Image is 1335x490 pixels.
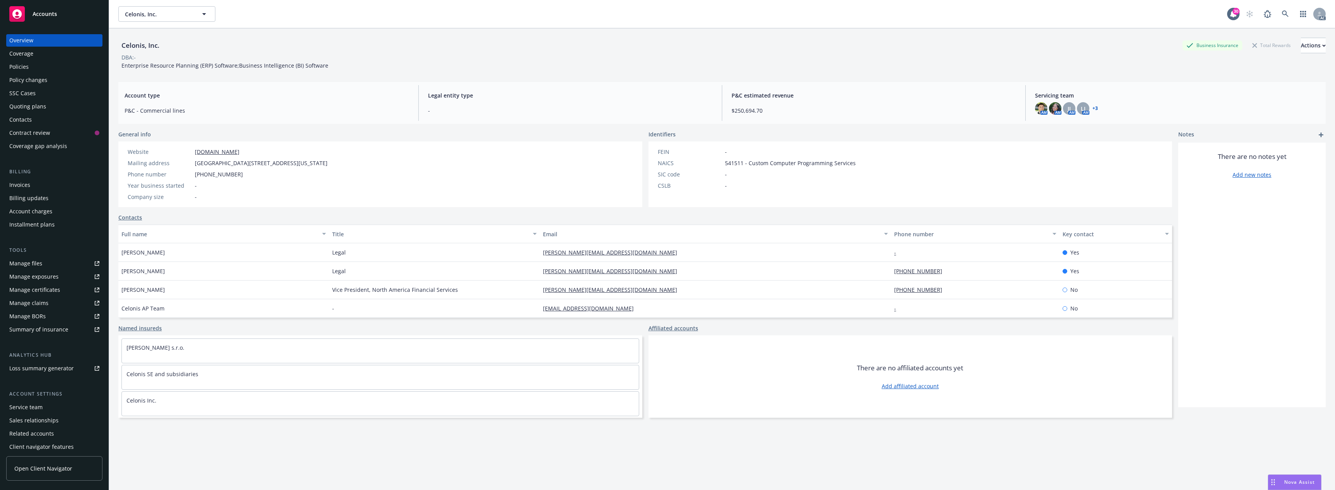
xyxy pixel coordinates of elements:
[9,127,50,139] div: Contract review
[1068,105,1071,113] span: JJ
[6,74,102,86] a: Policy changes
[121,267,165,275] span: [PERSON_NAME]
[121,304,165,312] span: Celonis AP Team
[9,205,52,218] div: Account charges
[6,323,102,336] a: Summary of insurance
[6,61,102,73] a: Policies
[6,427,102,440] a: Related accounts
[543,230,879,238] div: Email
[732,106,1016,115] span: $250,694.70
[195,193,197,201] span: -
[9,74,47,86] div: Policy changes
[125,10,192,18] span: Celonis, Inc.
[6,284,102,296] a: Manage certificates
[9,87,36,99] div: SSC Cases
[1268,475,1278,490] div: Drag to move
[1081,105,1085,113] span: LI
[658,181,722,190] div: CSLB
[127,344,184,351] a: [PERSON_NAME] s.r.o.
[9,192,49,204] div: Billing updates
[6,168,102,176] div: Billing
[9,113,32,126] div: Contacts
[128,181,192,190] div: Year business started
[9,270,59,283] div: Manage exposures
[195,181,197,190] span: -
[33,11,57,17] span: Accounts
[6,127,102,139] a: Contract review
[648,130,676,138] span: Identifiers
[121,248,165,256] span: [PERSON_NAME]
[658,148,722,156] div: FEIN
[6,113,102,126] a: Contacts
[9,284,60,296] div: Manage certificates
[9,179,30,191] div: Invoices
[118,225,329,243] button: Full name
[1063,230,1160,238] div: Key contact
[725,181,727,190] span: -
[6,297,102,309] a: Manage claims
[9,218,55,231] div: Installment plans
[6,310,102,323] a: Manage BORs
[6,414,102,427] a: Sales relationships
[127,370,198,378] a: Celonis SE and subsidiaries
[6,441,102,453] a: Client navigator features
[857,363,963,373] span: There are no affiliated accounts yet
[894,267,948,275] a: [PHONE_NUMBER]
[1035,91,1319,99] span: Servicing team
[121,286,165,294] span: [PERSON_NAME]
[6,192,102,204] a: Billing updates
[1182,40,1242,50] div: Business Insurance
[6,218,102,231] a: Installment plans
[9,414,59,427] div: Sales relationships
[6,401,102,413] a: Service team
[118,40,163,51] div: Celonis, Inc.
[195,170,243,178] span: [PHONE_NUMBER]
[1295,6,1311,22] a: Switch app
[118,130,151,138] span: General info
[195,159,328,167] span: [GEOGRAPHIC_DATA][STREET_ADDRESS][US_STATE]
[6,390,102,398] div: Account settings
[118,324,162,332] a: Named insureds
[9,34,33,47] div: Overview
[118,6,215,22] button: Celonis, Inc.
[195,148,239,155] a: [DOMAIN_NAME]
[1070,267,1079,275] span: Yes
[891,225,1059,243] button: Phone number
[9,47,33,60] div: Coverage
[6,100,102,113] a: Quoting plans
[128,148,192,156] div: Website
[9,362,74,375] div: Loss summary generator
[9,401,43,413] div: Service team
[894,249,902,256] a: -
[121,62,328,69] span: Enterprise Resource Planning (ERP) Software;Business Intelligence (BI) Software
[6,205,102,218] a: Account charges
[121,230,317,238] div: Full name
[6,270,102,283] a: Manage exposures
[428,91,713,99] span: Legal entity type
[543,267,683,275] a: [PERSON_NAME][EMAIL_ADDRESS][DOMAIN_NAME]
[128,193,192,201] div: Company size
[121,53,136,61] div: DBA: -
[127,397,156,404] a: Celonis Inc.
[1284,479,1315,485] span: Nova Assist
[6,362,102,375] a: Loss summary generator
[1260,6,1275,22] a: Report a Bug
[329,225,540,243] button: Title
[1278,6,1293,22] a: Search
[128,170,192,178] div: Phone number
[9,140,67,152] div: Coverage gap analysis
[725,148,727,156] span: -
[1178,130,1194,140] span: Notes
[1301,38,1326,53] button: Actions
[658,170,722,178] div: SIC code
[9,61,29,73] div: Policies
[14,464,72,473] span: Open Client Navigator
[9,310,46,323] div: Manage BORs
[9,441,74,453] div: Client navigator features
[332,248,346,256] span: Legal
[540,225,891,243] button: Email
[1092,106,1098,111] a: +3
[732,91,1016,99] span: P&C estimated revenue
[543,249,683,256] a: [PERSON_NAME][EMAIL_ADDRESS][DOMAIN_NAME]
